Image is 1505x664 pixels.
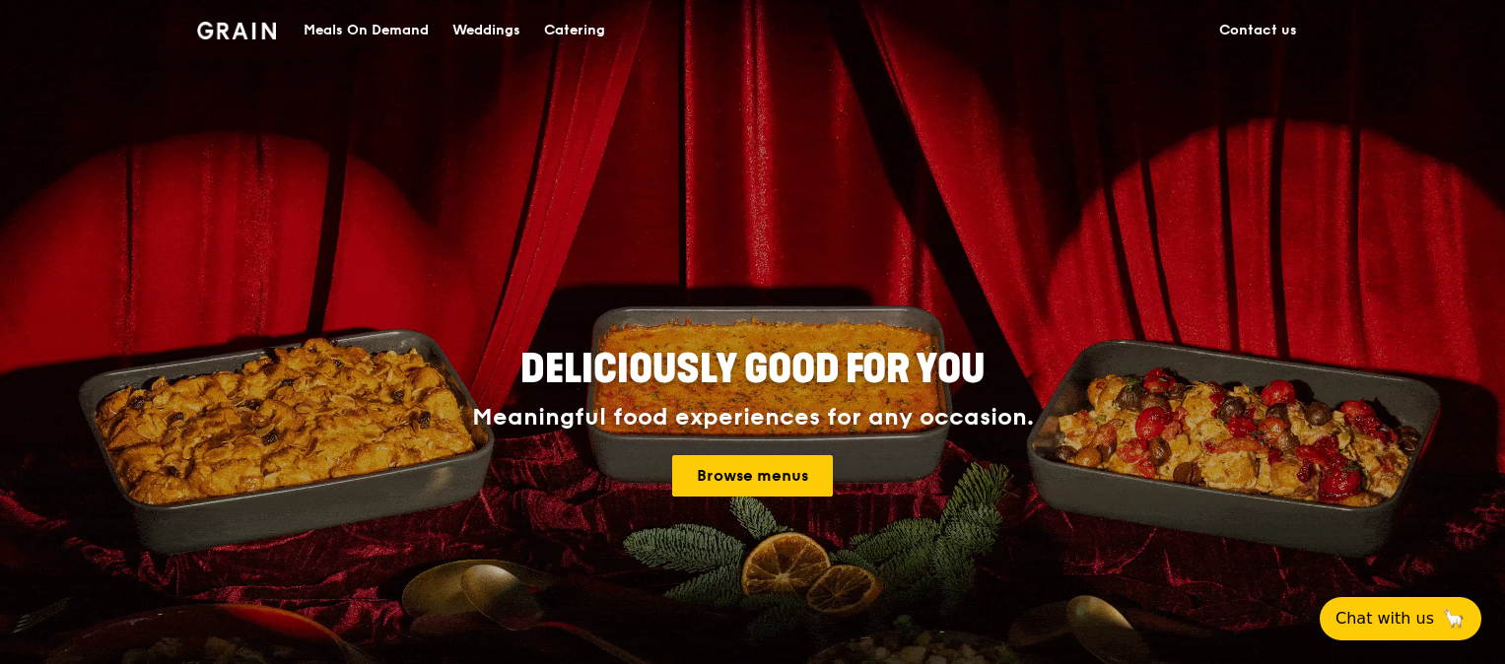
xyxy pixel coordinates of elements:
[520,346,985,393] span: Deliciously good for you
[452,1,520,60] div: Weddings
[1335,607,1434,631] span: Chat with us
[304,1,429,60] div: Meals On Demand
[1442,607,1466,631] span: 🦙
[532,1,617,60] a: Catering
[197,22,277,39] img: Grain
[544,1,605,60] div: Catering
[1320,597,1481,640] button: Chat with us🦙
[1207,1,1309,60] a: Contact us
[441,1,532,60] a: Weddings
[398,404,1108,432] div: Meaningful food experiences for any occasion.
[672,455,833,497] a: Browse menus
